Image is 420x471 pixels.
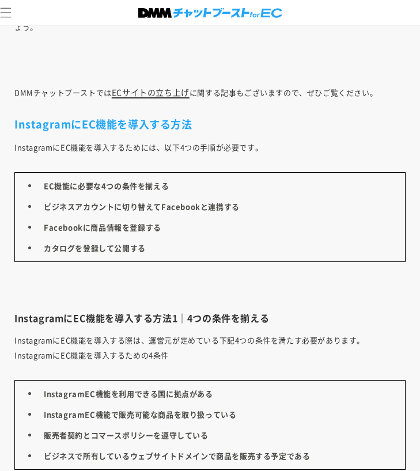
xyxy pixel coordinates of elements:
p: InstagramにEC機能を導入する際は、運営元が定めている下記4つの条件を満たす必要があります。 InstagramにEC機能を導入するための4条件 [14,333,406,363]
h3: InstagramにEC機能を導入する方法1｜4つの条件を揃える [14,312,406,324]
strong: InstagramEC機能で販売可能な商品を取り扱っている [44,409,236,420]
strong: ビジネスアカウントに切り替えてFacebookと連携する [44,201,240,212]
strong: 販売者契約とコマースポリシーを遵守している [44,430,209,440]
img: 株式会社DMM Boost [138,8,282,18]
strong: Facebookに商品情報を登録する [44,222,161,233]
a: ECサイトの立ち上げ [112,86,190,98]
strong: カタログを登録して公開する [44,242,146,253]
strong: InstagramEC機能を利用できる国に拠点がある [44,388,213,399]
strong: EC機能に必要な4つの条件を揃える [44,180,169,191]
strong: ビジネスで所有しているウェブサイトドメインで商品を販売する予定である [44,450,310,461]
h2: InstagramにEC機能を導入する方法 [14,117,406,131]
p: DMMチャットブーストでは に関する記事もございますので、ぜひご覧ください。 [14,84,406,100]
p: InstagramにEC機能を導入するためには、以下4つの手順が必要です。 [14,140,406,155]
